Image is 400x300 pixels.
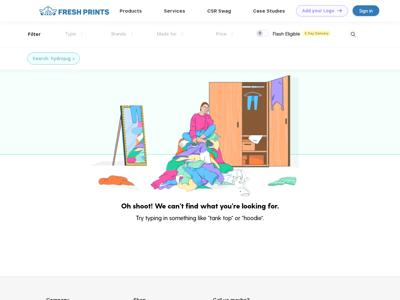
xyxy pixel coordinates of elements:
[65,31,76,37] span: Type
[120,8,142,14] a: Products
[157,31,176,37] span: Made for
[348,29,358,40] img: desktop_search.svg
[28,31,41,38] div: Filter
[131,32,133,36] img: dropdown.png
[303,31,331,36] span: 5 Day Delivery
[353,5,379,16] a: Sign in
[338,9,342,12] img: DT
[73,58,75,60] img: filter_cancel.svg
[302,8,334,14] div: Add your Logo
[181,32,183,36] img: dropdown.png
[216,31,227,37] span: Price
[81,32,83,36] img: dropdown.png
[37,5,111,16] img: fo%20logo%202.webp
[231,32,234,36] img: dropdown.png
[273,31,300,37] span: Flash Eligible
[359,7,373,14] div: Sign in
[111,31,126,37] span: Brands
[32,55,71,62] div: Search: hydrojug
